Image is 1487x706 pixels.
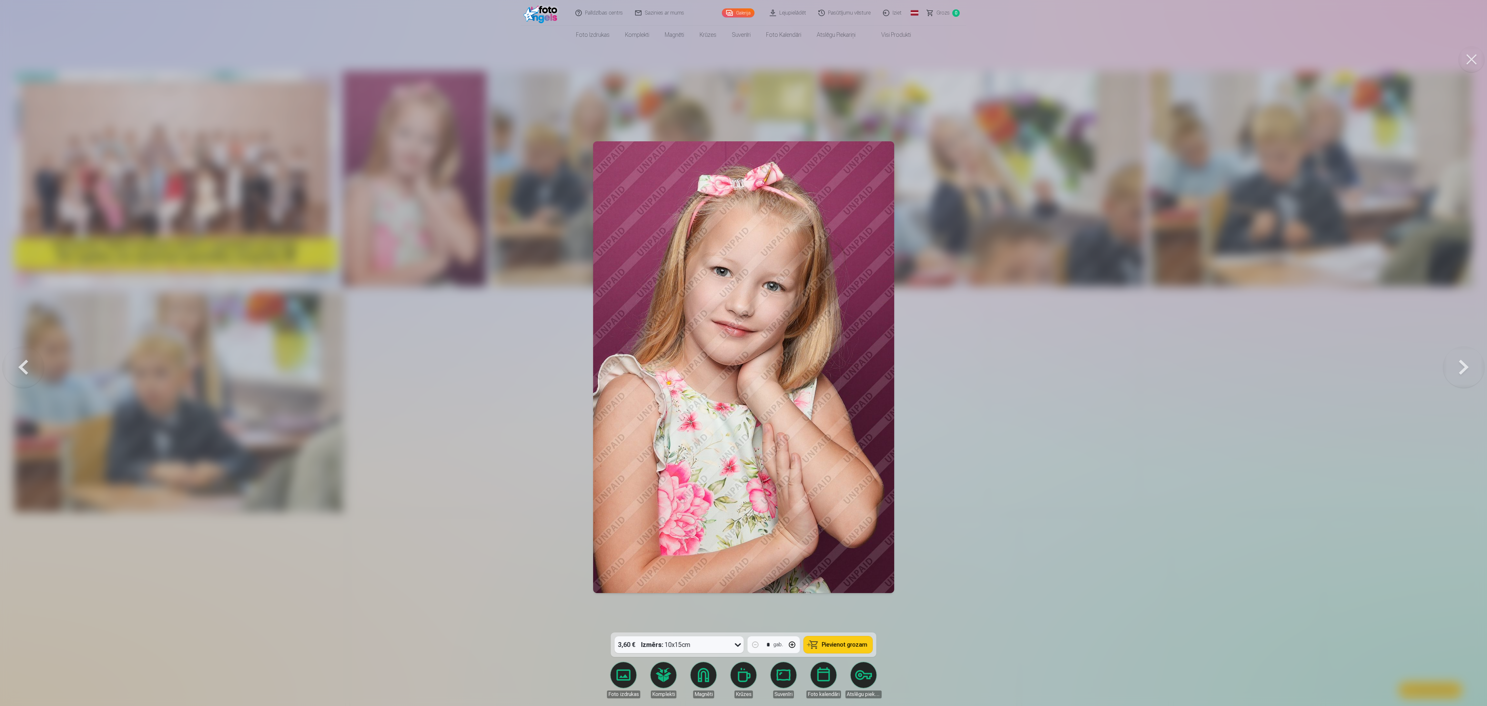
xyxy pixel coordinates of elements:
[774,641,783,649] div: gab.
[765,662,802,698] a: Suvenīri
[822,642,867,648] span: Pievienot grozam
[758,26,809,44] a: Foto kalendāri
[809,26,863,44] a: Atslēgu piekariņi
[641,636,691,653] div: 10x15cm
[568,26,617,44] a: Foto izdrukas
[651,691,676,698] div: Komplekti
[693,691,714,698] div: Magnēti
[804,636,873,653] button: Pievienot grozam
[692,26,724,44] a: Krūzes
[685,662,722,698] a: Magnēti
[724,26,758,44] a: Suvenīri
[845,662,882,698] a: Atslēgu piekariņi
[806,691,841,698] div: Foto kalendāri
[863,26,919,44] a: Visi produkti
[722,8,754,17] a: Galerija
[952,9,960,17] span: 0
[805,662,842,698] a: Foto kalendāri
[641,640,663,649] strong: Izmērs :
[845,691,882,698] div: Atslēgu piekariņi
[936,9,950,17] span: Grozs
[617,26,657,44] a: Komplekti
[615,636,639,653] div: 3,60 €
[607,691,640,698] div: Foto izdrukas
[725,662,762,698] a: Krūzes
[734,691,753,698] div: Krūzes
[605,662,642,698] a: Foto izdrukas
[645,662,682,698] a: Komplekti
[773,691,794,698] div: Suvenīri
[657,26,692,44] a: Magnēti
[523,3,561,23] img: /fa1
